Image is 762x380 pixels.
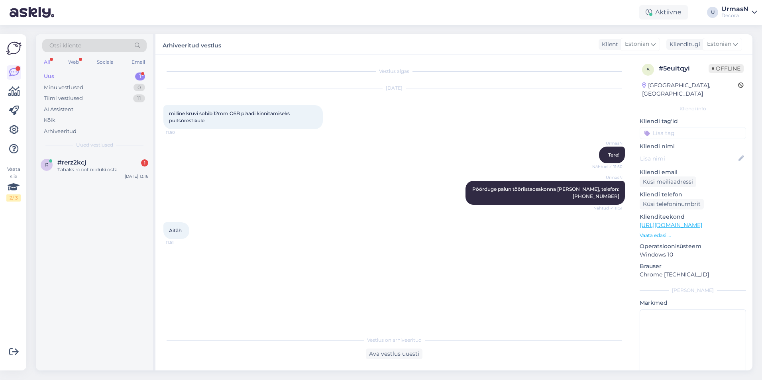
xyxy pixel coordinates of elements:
[44,72,54,80] div: Uus
[599,40,618,49] div: Klient
[709,64,744,73] span: Offline
[640,190,746,199] p: Kliendi telefon
[163,39,221,50] label: Arhiveeritud vestlus
[659,64,709,73] div: # 5euitqyi
[42,57,51,67] div: All
[721,6,748,12] div: UrmasN
[640,287,746,294] div: [PERSON_NAME]
[45,162,49,168] span: r
[163,68,625,75] div: Vestlus algas
[640,232,746,239] p: Vaata edasi ...
[721,12,748,19] div: Decora
[6,166,21,202] div: Vaata siia
[141,159,148,166] div: 1
[639,5,688,20] div: Aktiivne
[133,94,145,102] div: 11
[44,94,83,102] div: Tiimi vestlused
[76,141,113,149] span: Uued vestlused
[169,227,182,233] span: Aitäh
[67,57,81,67] div: Web
[135,72,145,80] div: 1
[642,81,738,98] div: [GEOGRAPHIC_DATA], [GEOGRAPHIC_DATA]
[6,194,21,202] div: 2 / 3
[640,270,746,279] p: Chrome [TECHNICAL_ID]
[640,168,746,176] p: Kliendi email
[707,7,718,18] div: U
[666,40,700,49] div: Klienditugi
[640,142,746,151] p: Kliendi nimi
[593,205,623,211] span: Nähtud ✓ 11:51
[44,127,77,135] div: Arhiveeritud
[57,166,148,173] div: Tahaks robot niiduki osta
[367,337,422,344] span: Vestlus on arhiveeritud
[6,41,22,56] img: Askly Logo
[57,159,86,166] span: #rerz2kcj
[640,199,704,210] div: Küsi telefoninumbrit
[593,140,623,146] span: UrmasN
[640,262,746,270] p: Brauser
[640,154,737,163] input: Lisa nimi
[592,164,623,170] span: Nähtud ✓ 11:50
[95,57,115,67] div: Socials
[640,127,746,139] input: Lisa tag
[166,129,196,135] span: 11:50
[640,176,696,187] div: Küsi meiliaadressi
[130,57,147,67] div: Email
[721,6,757,19] a: UrmasNDecora
[44,106,73,114] div: AI Assistent
[640,242,746,251] p: Operatsioonisüsteem
[366,349,422,359] div: Ava vestlus uuesti
[169,110,291,123] span: milline kruvi sobib 12mm OSB plaadi kinnitamiseks puitsõrestikule
[707,40,731,49] span: Estonian
[472,186,621,199] span: Pöörduge palun tööriistaosakonna [PERSON_NAME], telefon: [PHONE_NUMBER]
[640,221,702,229] a: [URL][DOMAIN_NAME]
[640,299,746,307] p: Märkmed
[134,84,145,92] div: 0
[166,239,196,245] span: 11:51
[625,40,649,49] span: Estonian
[44,116,55,124] div: Kõik
[49,41,81,50] span: Otsi kliente
[163,84,625,92] div: [DATE]
[647,67,650,72] span: 5
[640,213,746,221] p: Klienditeekond
[125,173,148,179] div: [DATE] 13:16
[640,117,746,125] p: Kliendi tag'id
[640,251,746,259] p: Windows 10
[640,105,746,112] div: Kliendi info
[593,174,623,180] span: UrmasN
[44,84,83,92] div: Minu vestlused
[608,152,619,158] span: Tere!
